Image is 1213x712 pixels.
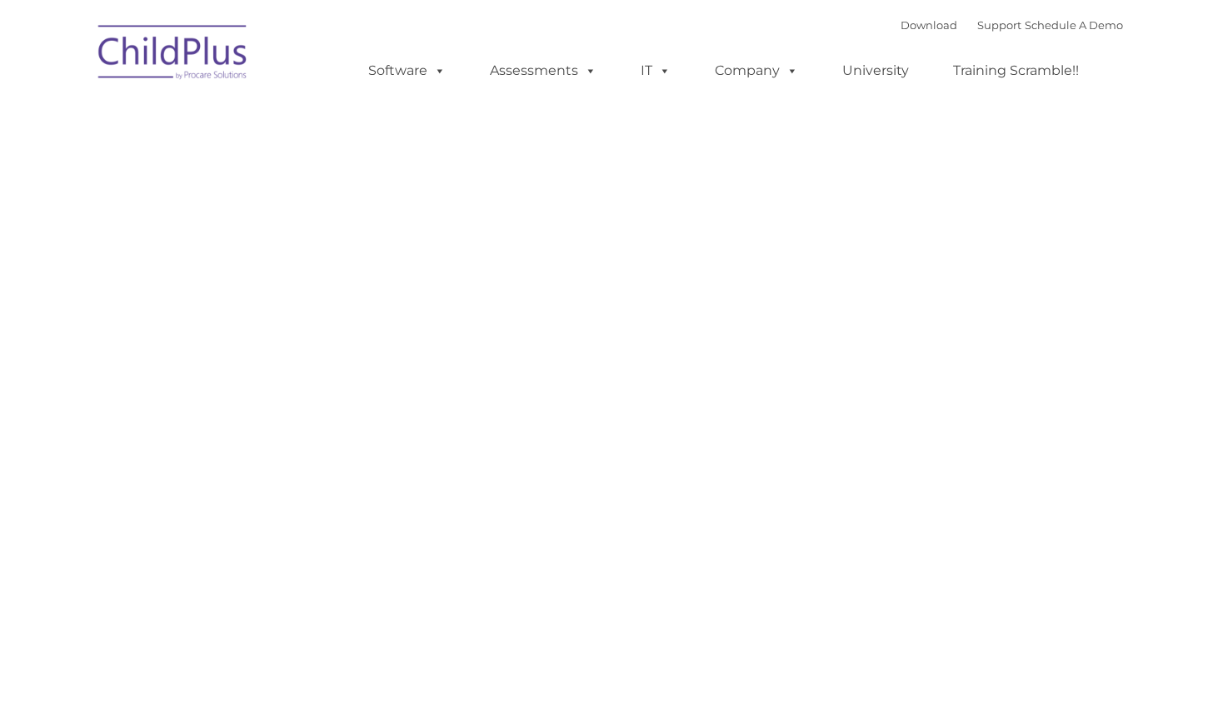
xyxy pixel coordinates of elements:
[826,54,926,87] a: University
[936,54,1096,87] a: Training Scramble!!
[901,18,957,32] a: Download
[901,18,1123,32] font: |
[90,13,257,97] img: ChildPlus by Procare Solutions
[977,18,1021,32] a: Support
[473,54,613,87] a: Assessments
[698,54,815,87] a: Company
[1025,18,1123,32] a: Schedule A Demo
[352,54,462,87] a: Software
[624,54,687,87] a: IT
